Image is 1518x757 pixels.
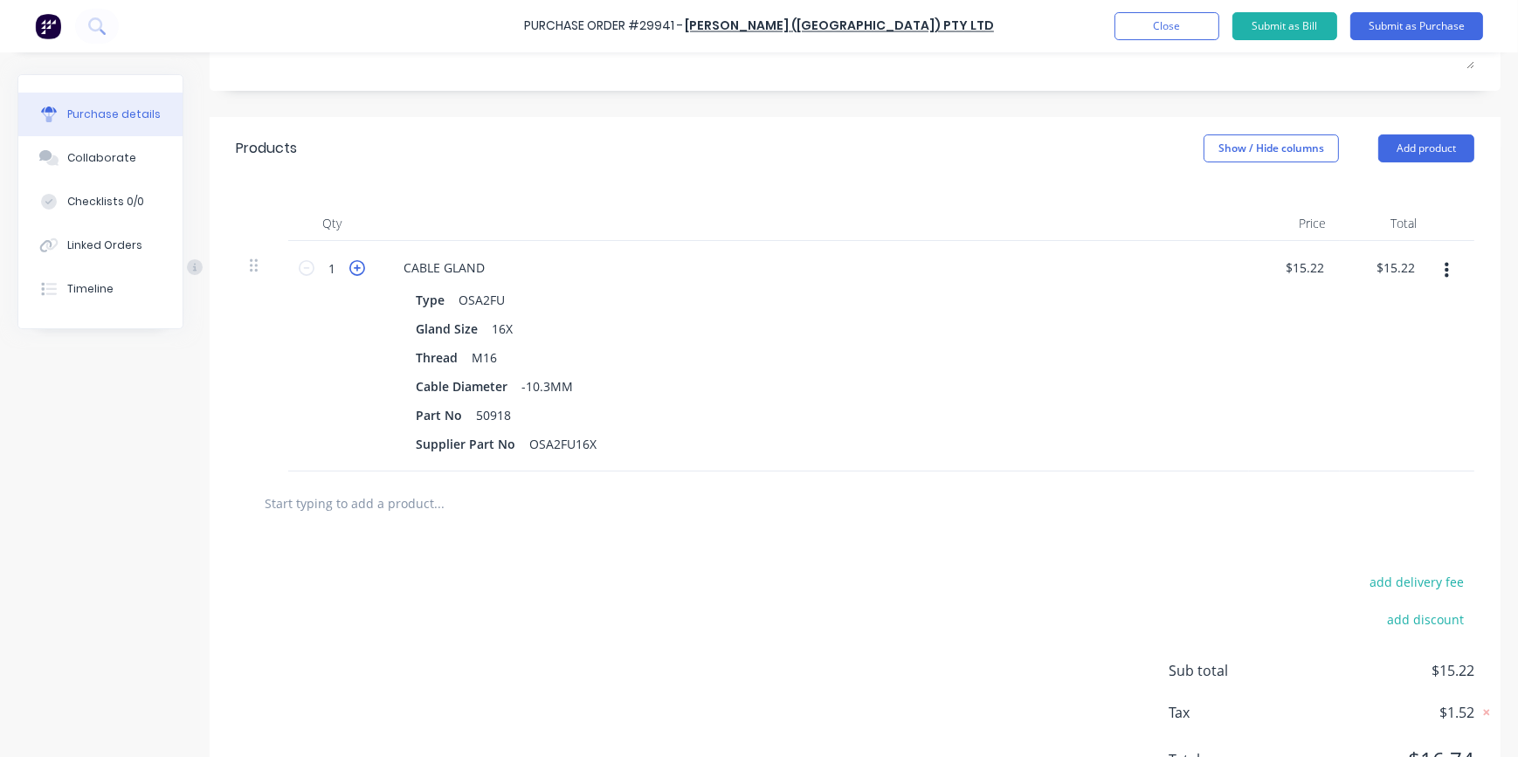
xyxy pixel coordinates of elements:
[1360,570,1474,593] button: add delivery fee
[409,374,514,399] div: Cable Diameter
[1169,702,1300,723] span: Tax
[1300,660,1474,681] span: $15.22
[1340,206,1431,241] div: Total
[18,136,183,180] button: Collaborate
[1350,12,1483,40] button: Submit as Purchase
[288,206,376,241] div: Qty
[409,403,469,428] div: Part No
[524,17,683,36] div: Purchase Order #29941 -
[1204,134,1339,162] button: Show / Hide columns
[35,13,61,39] img: Factory
[67,150,136,166] div: Collaborate
[469,403,518,428] div: 50918
[18,224,183,267] button: Linked Orders
[18,267,183,311] button: Timeline
[236,138,297,159] div: Products
[685,17,994,35] a: [PERSON_NAME] ([GEOGRAPHIC_DATA]) PTY LTD
[1378,134,1474,162] button: Add product
[1114,12,1219,40] button: Close
[18,180,183,224] button: Checklists 0/0
[18,93,183,136] button: Purchase details
[1232,12,1337,40] button: Submit as Bill
[409,345,465,370] div: Thread
[409,431,522,457] div: Supplier Part No
[1169,660,1300,681] span: Sub total
[485,316,520,341] div: 16X
[514,374,580,399] div: -10.3MM
[1249,206,1340,241] div: Price
[1377,608,1474,630] button: add discount
[264,485,613,520] input: Start typing to add a product...
[67,194,144,210] div: Checklists 0/0
[409,316,485,341] div: Gland Size
[522,431,604,457] div: OSA2FU16X
[67,281,114,297] div: Timeline
[390,255,499,280] div: CABLE GLAND
[1300,702,1474,723] span: $1.52
[67,237,142,253] div: Linked Orders
[67,107,161,122] div: Purchase details
[452,287,512,313] div: OSA2FU
[465,345,504,370] div: M16
[409,287,452,313] div: Type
